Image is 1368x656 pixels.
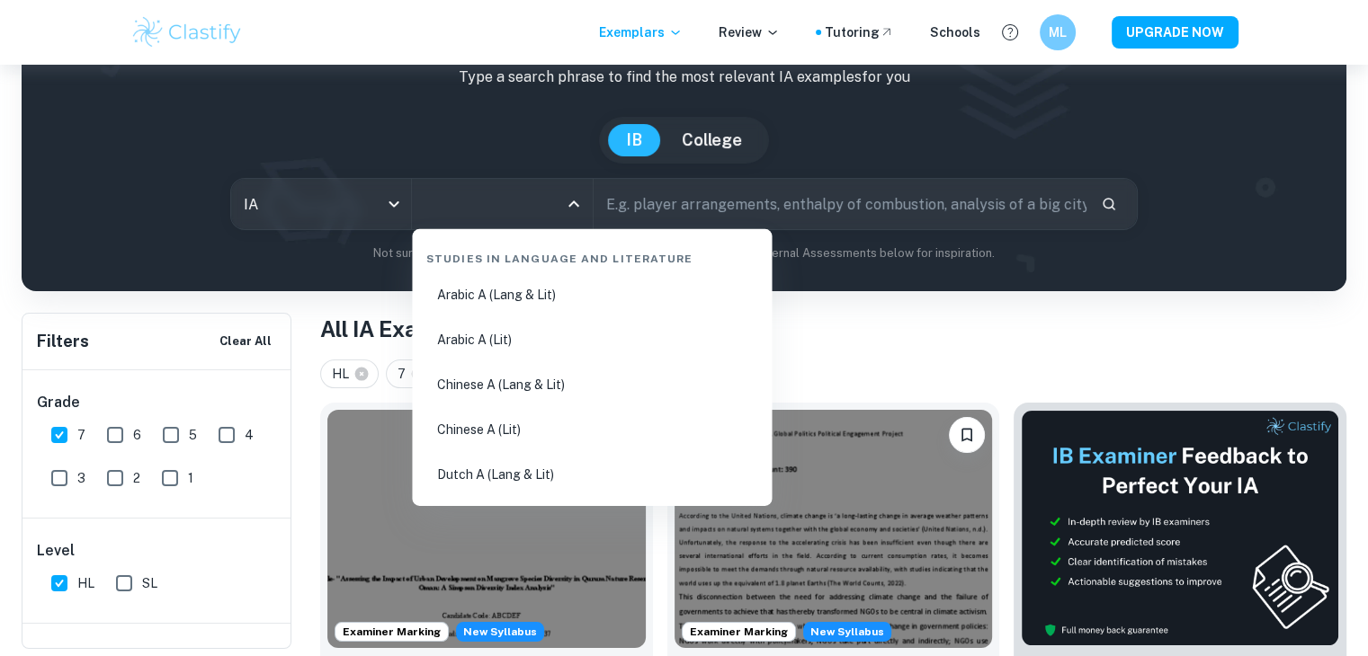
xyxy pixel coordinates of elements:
li: Arabic A (Lang & Lit) [419,274,764,315]
span: 4 [245,425,254,445]
img: ESS IA example thumbnail: How does the proximity to an urban devel [327,410,646,648]
span: 2 [133,468,140,488]
div: Starting from the May 2026 session, the ESS IA requirements have changed. We created this exempla... [456,622,544,642]
span: SL [142,573,157,593]
button: Help and Feedback [995,17,1025,48]
h1: All IA Examples [320,313,1346,345]
a: Tutoring [825,22,894,42]
button: Clear All [215,328,276,355]
span: Examiner Marking [683,624,795,640]
a: Schools [930,22,980,42]
button: College [664,124,760,156]
span: 1 [188,468,193,488]
li: Arabic A (Lit) [419,319,764,360]
button: Bookmark [949,417,985,453]
p: Review [719,22,780,42]
img: Clastify logo [130,14,245,50]
li: Chinese A (Lang & Lit) [419,364,764,405]
span: 5 [189,425,197,445]
img: Thumbnail [1021,410,1339,646]
span: 7 [398,364,414,384]
span: 6 [133,425,141,445]
span: New Syllabus [456,622,544,642]
div: HL [320,359,379,388]
span: 7 [77,425,85,445]
button: UPGRADE NOW [1112,16,1238,49]
h6: Filters [37,329,89,354]
span: New Syllabus [803,622,891,642]
p: Exemplars [599,22,683,42]
button: IB [608,124,660,156]
button: Close [561,191,586,217]
span: Examiner Marking [335,624,448,640]
p: Not sure what to search for? You can always look through our example Internal Assessments below f... [36,244,1332,262]
div: Studies in Language and Literature [419,236,764,274]
button: Search [1094,189,1124,219]
span: HL [332,364,357,384]
input: E.g. player arrangements, enthalpy of combustion, analysis of a big city... [594,179,1086,229]
span: HL [77,573,94,593]
h6: Grade [37,392,278,413]
div: 7 [386,359,435,388]
span: 3 [77,468,85,488]
img: Global Politics Engagement Activity IA example thumbnail: To what extent do non-governmental organ [675,410,993,648]
p: Type a search phrase to find the most relevant IA examples for you [36,66,1332,88]
div: Starting from the May 2026 session, the Global Politics Engagement Activity requirements have cha... [803,622,891,642]
li: Chinese A (Lit) [419,409,764,450]
li: Dutch A (Lit) [419,499,764,540]
div: IA [231,179,411,229]
h6: Level [37,540,278,562]
li: Dutch A (Lang & Lit) [419,454,764,495]
button: ML [1040,14,1076,50]
h6: ML [1047,22,1068,42]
